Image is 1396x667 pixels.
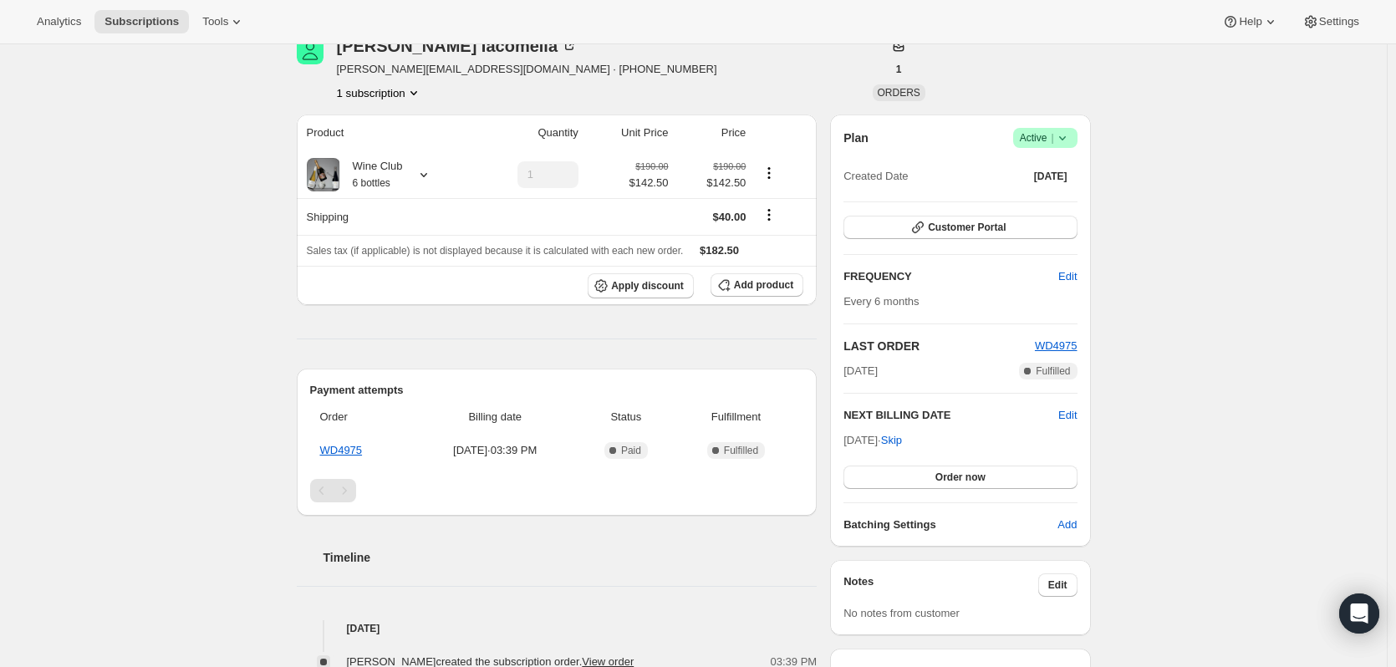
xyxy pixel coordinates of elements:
[416,442,573,459] span: [DATE] · 03:39 PM
[713,211,746,223] span: $40.00
[896,63,902,76] span: 1
[588,273,694,298] button: Apply discount
[1057,517,1077,533] span: Add
[678,175,746,191] span: $142.50
[37,15,81,28] span: Analytics
[713,161,746,171] small: $190.00
[700,244,739,257] span: $182.50
[297,620,818,637] h4: [DATE]
[320,444,363,456] a: WD4975
[878,87,920,99] span: ORDERS
[1047,512,1087,538] button: Add
[1339,593,1379,634] div: Open Intercom Messenger
[843,466,1077,489] button: Order now
[310,479,804,502] nav: Pagination
[471,115,583,151] th: Quantity
[1051,131,1053,145] span: |
[297,115,471,151] th: Product
[583,409,669,425] span: Status
[27,10,91,33] button: Analytics
[843,407,1058,424] h2: NEXT BILLING DATE
[611,279,684,293] span: Apply discount
[1024,165,1078,188] button: [DATE]
[340,158,403,191] div: Wine Club
[1038,573,1078,597] button: Edit
[337,38,578,54] div: [PERSON_NAME] Iacomella
[1035,339,1078,352] a: WD4975
[337,84,422,101] button: Product actions
[1034,170,1067,183] span: [DATE]
[1239,15,1261,28] span: Help
[635,161,668,171] small: $190.00
[843,216,1077,239] button: Customer Portal
[843,168,908,185] span: Created Date
[1058,407,1077,424] button: Edit
[843,607,960,619] span: No notes from customer
[297,38,324,64] span: Lisa Iacomella
[1048,578,1067,592] span: Edit
[843,363,878,379] span: [DATE]
[307,245,684,257] span: Sales tax (if applicable) is not displayed because it is calculated with each new order.
[843,130,869,146] h2: Plan
[679,409,793,425] span: Fulfillment
[871,427,912,454] button: Skip
[307,158,340,191] img: product img
[1048,263,1087,290] button: Edit
[1292,10,1369,33] button: Settings
[843,295,919,308] span: Every 6 months
[583,115,674,151] th: Unit Price
[843,338,1035,354] h2: LAST ORDER
[202,15,228,28] span: Tools
[1036,364,1070,378] span: Fulfilled
[935,471,986,484] span: Order now
[886,58,912,81] button: 1
[1212,10,1288,33] button: Help
[756,164,782,182] button: Product actions
[734,278,793,292] span: Add product
[711,273,803,297] button: Add product
[621,444,641,457] span: Paid
[353,177,390,189] small: 6 bottles
[843,434,902,446] span: [DATE] ·
[310,382,804,399] h2: Payment attempts
[843,517,1057,533] h6: Batching Settings
[756,206,782,224] button: Shipping actions
[310,399,412,435] th: Order
[416,409,573,425] span: Billing date
[724,444,758,457] span: Fulfilled
[629,175,668,191] span: $142.50
[881,432,902,449] span: Skip
[928,221,1006,234] span: Customer Portal
[1020,130,1071,146] span: Active
[104,15,179,28] span: Subscriptions
[337,61,717,78] span: [PERSON_NAME][EMAIL_ADDRESS][DOMAIN_NAME] · [PHONE_NUMBER]
[1035,338,1078,354] button: WD4975
[843,573,1038,597] h3: Notes
[1058,268,1077,285] span: Edit
[673,115,751,151] th: Price
[324,549,818,566] h2: Timeline
[297,198,471,235] th: Shipping
[192,10,255,33] button: Tools
[1319,15,1359,28] span: Settings
[843,268,1058,285] h2: FREQUENCY
[94,10,189,33] button: Subscriptions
